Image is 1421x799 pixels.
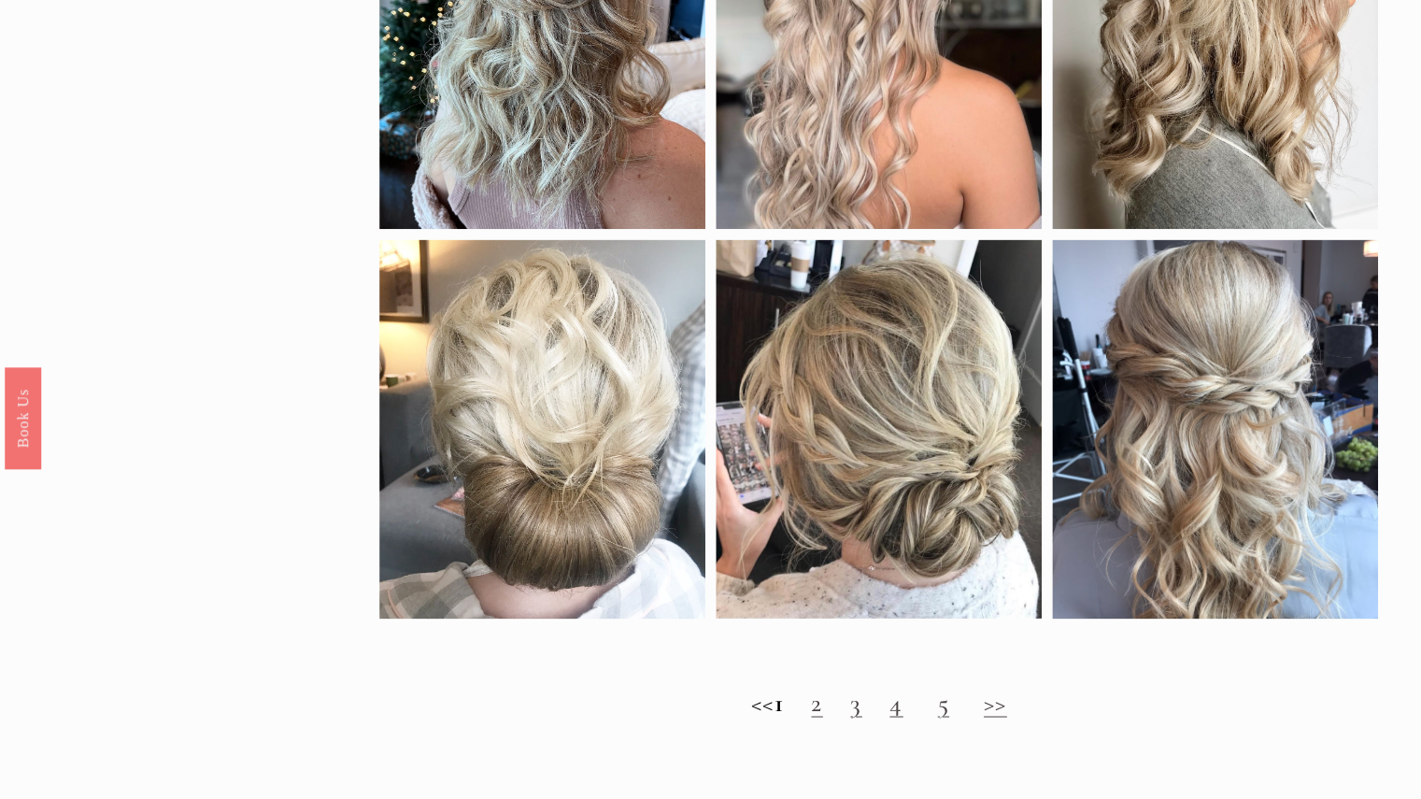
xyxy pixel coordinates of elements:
a: 4 [889,686,902,718]
a: >> [984,686,1007,718]
h2: << [379,687,1379,718]
a: 3 [850,686,861,718]
a: Book Us [5,366,41,468]
a: 2 [811,686,822,718]
a: 5 [938,686,949,718]
strong: 1 [774,686,783,718]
